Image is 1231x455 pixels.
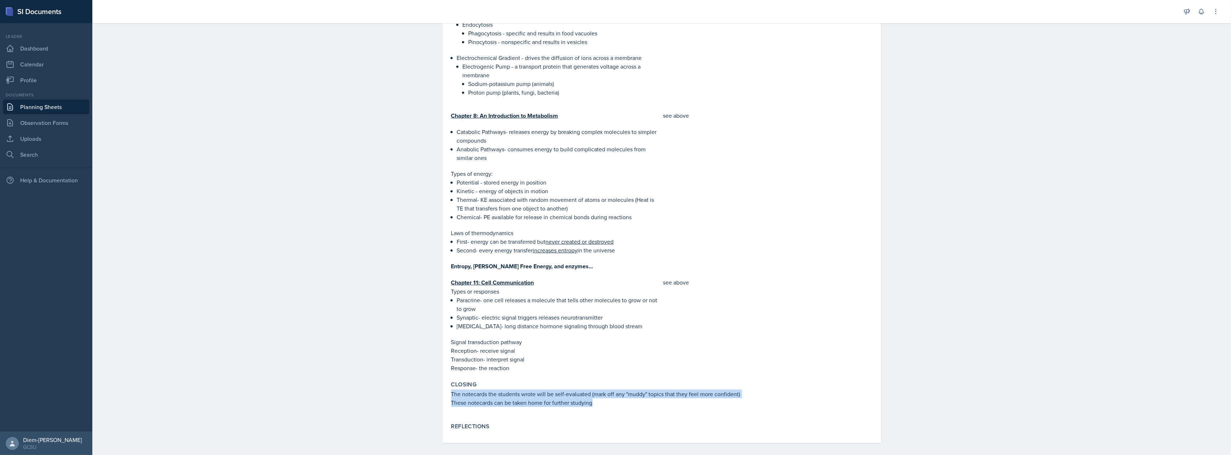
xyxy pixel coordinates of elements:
[663,278,872,287] p: see above
[3,41,89,56] a: Dashboard
[457,127,660,145] p: Catabolic Pathways- releases energy by breaking complex molecules to simpler compounds
[451,287,660,296] p: Types or responses
[457,53,660,62] p: Electrochemical Gradient - drives the diffusion of ions across a membrane
[3,92,89,98] div: Documents
[451,381,477,388] label: Closing
[3,116,89,130] a: Observation Forms
[451,364,660,372] p: Response- the reaction
[469,79,660,88] p: Sodium-potassium pump (animals)
[451,338,660,346] p: Signal transduction pathway
[533,246,578,254] u: increases entropy
[457,322,660,330] p: [MEDICAL_DATA]- long distance hormone signaling through blood stream
[457,145,660,162] p: Anabolic Pathways- consumes energy to build complicated molecules from similar ones
[457,296,660,313] p: Paracrine- one cell releases a molecule that tells other molecules to grow or not to grow
[3,173,89,187] div: Help & Documentation
[463,20,660,29] p: Endocytosis
[451,390,872,398] p: The notecards the students wrote will be self-evaluated (mark off any "muddy" topics that they fe...
[457,213,660,221] p: Chemical- PE available for release in chemical bonds during reactions
[3,100,89,114] a: Planning Sheets
[469,38,660,46] p: Pinocytosis - nonspecific and results in vesicles
[663,111,872,120] p: see above
[451,169,660,178] p: Types of energy:
[3,33,89,40] div: Leader
[469,88,660,97] p: Proton pump (plants, fungi, bacteria)
[457,178,660,187] p: Potential - stored energy in position
[457,246,660,255] p: Second- every energy transfer in the universe
[451,112,558,120] u: Chapter 8: An Introduction to Metabolism
[451,346,660,355] p: Reception- receive signal
[3,147,89,162] a: Search
[546,238,614,246] u: never created or destroyed
[463,62,660,79] p: Electrogenic Pump - a transport protein that generates voltage across a membrane
[457,187,660,195] p: Kinetic - energy of objects in motion
[3,57,89,71] a: Calendar
[469,29,660,38] p: Phagocytosis - specific and results in food vacuoles
[3,73,89,87] a: Profile
[457,195,660,213] p: Thermal- KE associated with random movement of atoms or molecules (Heat is TE that transfers from...
[23,436,82,443] div: Diem-[PERSON_NAME]
[451,262,593,270] strong: Entropy, [PERSON_NAME] Free Energy, and enzymes...
[451,398,872,407] p: These notecards can be taken home for further studying
[451,229,660,237] p: Laws of thermodynamics
[451,355,660,364] p: Transduction- interpret signal
[23,443,82,451] div: GCSU
[451,423,490,430] label: Reflections
[457,237,660,246] p: First- energy can be transferred but
[3,131,89,146] a: Uploads
[451,278,534,287] u: Chapter 11: Cell Communication
[457,313,660,322] p: Synaptic- electric signal triggers releases neurotransmitter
